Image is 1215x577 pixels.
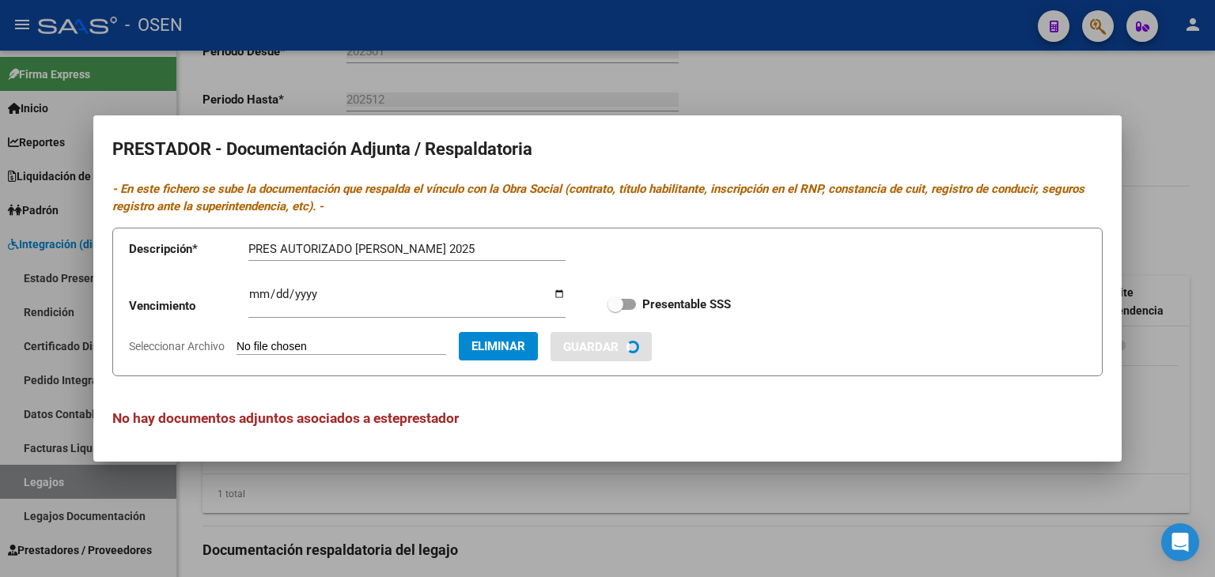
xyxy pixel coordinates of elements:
p: Descripción [129,240,248,258]
h2: PRESTADOR - Documentación Adjunta / Respaldatoria [112,134,1103,164]
span: Guardar [563,340,619,354]
div: Open Intercom Messenger [1161,523,1199,561]
span: Seleccionar Archivo [129,340,225,353]
button: Eliminar [459,332,538,360]
strong: Presentable SSS [642,297,731,311]
span: Eliminar [471,339,525,353]
p: Vencimiento [129,297,248,315]
button: Guardar [551,332,652,361]
h3: No hay documentos adjuntos asociados a este [112,408,1103,428]
i: - En este fichero se sube la documentación que respalda el vínculo con la Obra Social (contrato, ... [112,182,1084,214]
span: prestador [399,410,459,426]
